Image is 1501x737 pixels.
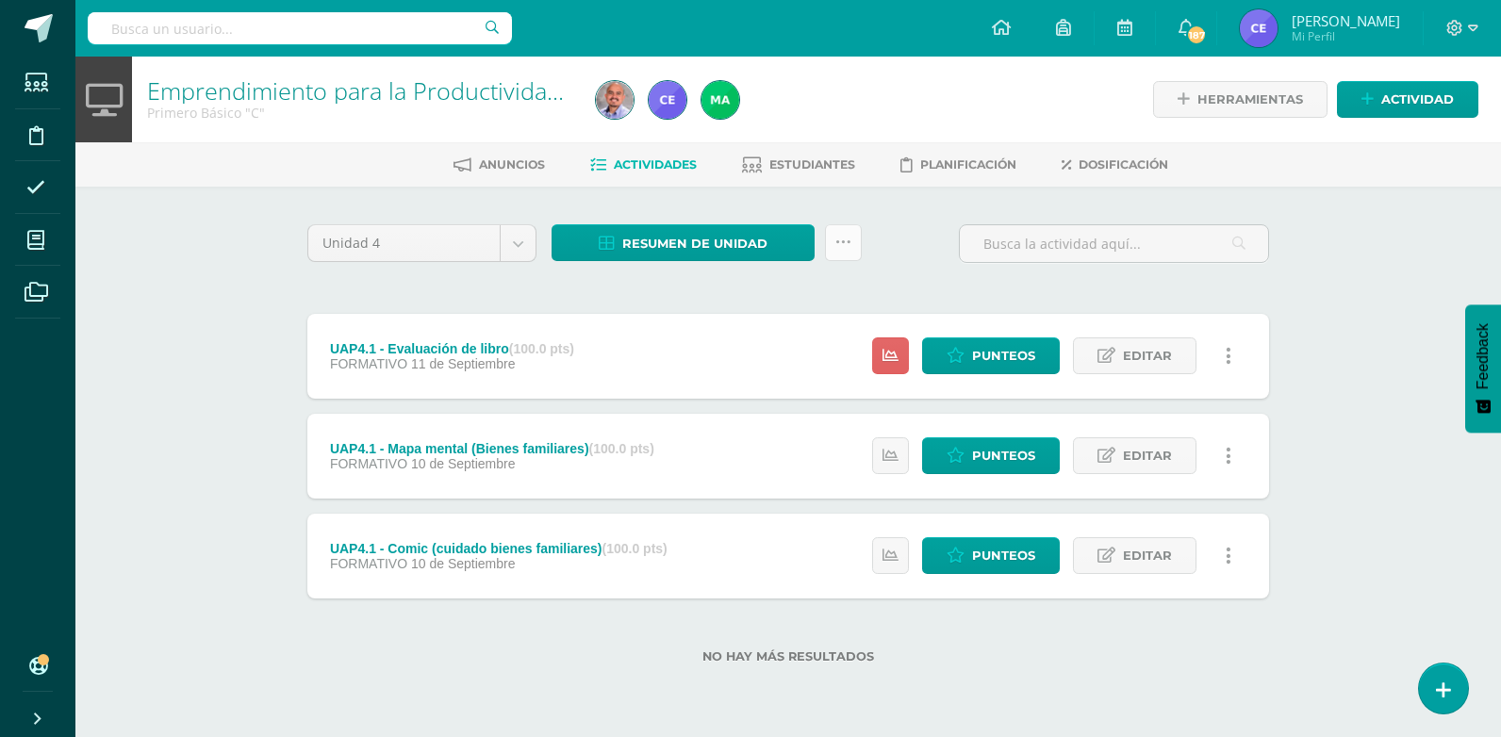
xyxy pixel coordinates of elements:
[307,649,1269,663] label: No hay más resultados
[922,337,1060,374] a: Punteos
[330,541,668,556] div: UAP4.1 - Comic (cuidado bienes familiares)
[596,81,634,119] img: 303f0dfdc36eeea024f29b2ae9d0f183.png
[922,437,1060,474] a: Punteos
[1475,323,1492,389] span: Feedback
[322,225,486,261] span: Unidad 4
[330,341,574,356] div: UAP4.1 - Evaluación de libro
[1062,150,1168,180] a: Dosificación
[411,456,516,471] span: 10 de Septiembre
[509,341,574,356] strong: (100.0 pts)
[649,81,686,119] img: fbc77e7ba2dbfe8c3cc20f57a9f437ef.png
[972,438,1035,473] span: Punteos
[1292,28,1400,44] span: Mi Perfil
[742,150,855,180] a: Estudiantes
[769,157,855,172] span: Estudiantes
[900,150,1016,180] a: Planificación
[1153,81,1328,118] a: Herramientas
[552,224,815,261] a: Resumen de unidad
[1197,82,1303,117] span: Herramientas
[411,356,516,371] span: 11 de Septiembre
[590,150,697,180] a: Actividades
[308,225,536,261] a: Unidad 4
[1337,81,1478,118] a: Actividad
[614,157,697,172] span: Actividades
[589,441,654,456] strong: (100.0 pts)
[88,12,512,44] input: Busca un usuario...
[454,150,545,180] a: Anuncios
[960,225,1268,262] input: Busca la actividad aquí...
[1465,304,1501,433] button: Feedback - Mostrar encuesta
[330,556,407,571] span: FORMATIVO
[701,81,739,119] img: a2d32154ad07ff8c74471bda036d6094.png
[920,157,1016,172] span: Planificación
[622,226,767,261] span: Resumen de unidad
[479,157,545,172] span: Anuncios
[1240,9,1278,47] img: fbc77e7ba2dbfe8c3cc20f57a9f437ef.png
[411,556,516,571] span: 10 de Septiembre
[972,538,1035,573] span: Punteos
[602,541,668,556] strong: (100.0 pts)
[1123,338,1172,373] span: Editar
[972,338,1035,373] span: Punteos
[330,456,407,471] span: FORMATIVO
[147,74,679,106] a: Emprendimiento para la Productividad y Robótica
[330,356,407,371] span: FORMATIVO
[330,441,654,456] div: UAP4.1 - Mapa mental (Bienes familiares)
[1123,438,1172,473] span: Editar
[1123,538,1172,573] span: Editar
[1079,157,1168,172] span: Dosificación
[1292,11,1400,30] span: [PERSON_NAME]
[1186,25,1207,45] span: 187
[147,77,573,104] h1: Emprendimiento para la Productividad y Robótica
[1381,82,1454,117] span: Actividad
[147,104,573,122] div: Primero Básico 'C'
[922,537,1060,574] a: Punteos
